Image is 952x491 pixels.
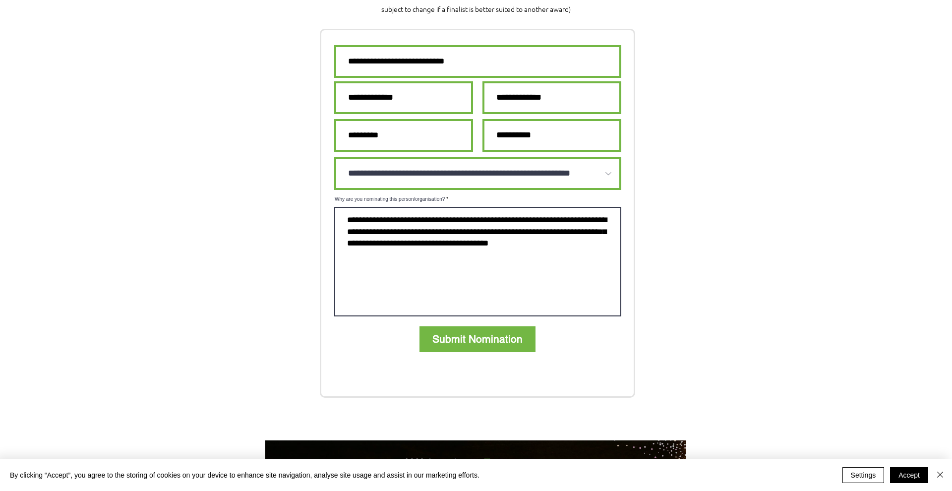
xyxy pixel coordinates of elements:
button: Close [934,467,946,483]
span: Submit Nomination [432,332,523,346]
img: Close [934,469,946,481]
button: Accept [890,467,928,483]
button: Settings [842,467,885,483]
select: Which award category are you nominating person/organisation for? [334,157,621,190]
button: Submit Nomination [419,326,535,352]
label: Why are you nominating this person/organisation? [334,197,621,202]
span: By clicking “Accept”, you agree to the storing of cookies on your device to enhance site navigati... [10,471,479,480]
